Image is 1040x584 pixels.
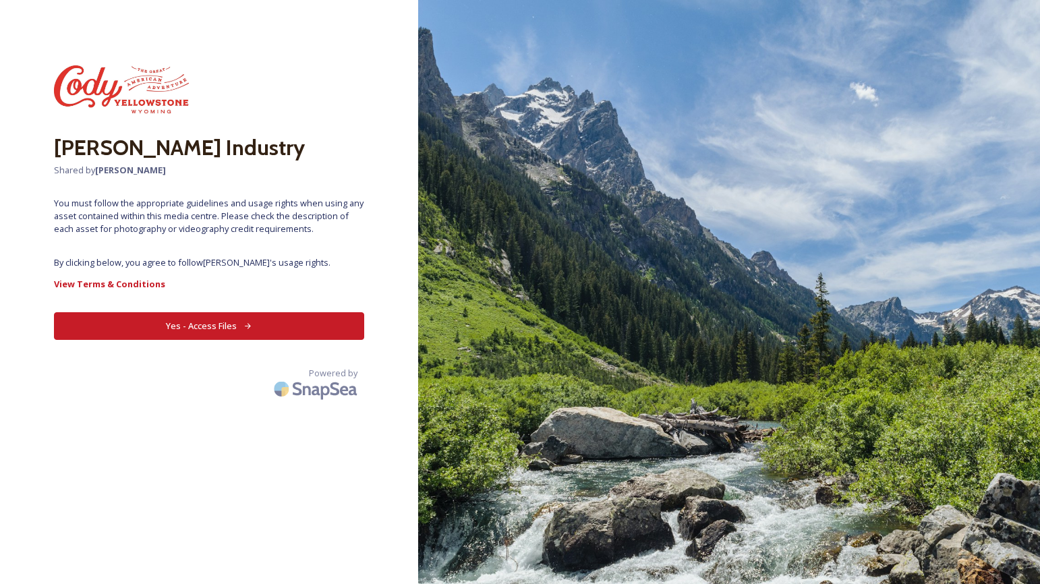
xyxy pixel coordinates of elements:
img: Park_County_Travel_Council_Park_County_Travel_Council_Unveils_Ne.jpg [54,54,189,125]
span: You must follow the appropriate guidelines and usage rights when using any asset contained within... [54,197,364,236]
strong: [PERSON_NAME] [95,164,166,176]
span: Powered by [309,367,357,380]
button: Yes - Access Files [54,312,364,340]
img: SnapSea Logo [270,373,364,405]
h2: [PERSON_NAME] Industry [54,132,364,164]
span: Shared by [54,164,364,177]
a: View Terms & Conditions [54,276,364,292]
strong: View Terms & Conditions [54,278,165,290]
span: By clicking below, you agree to follow [PERSON_NAME] 's usage rights. [54,256,364,269]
